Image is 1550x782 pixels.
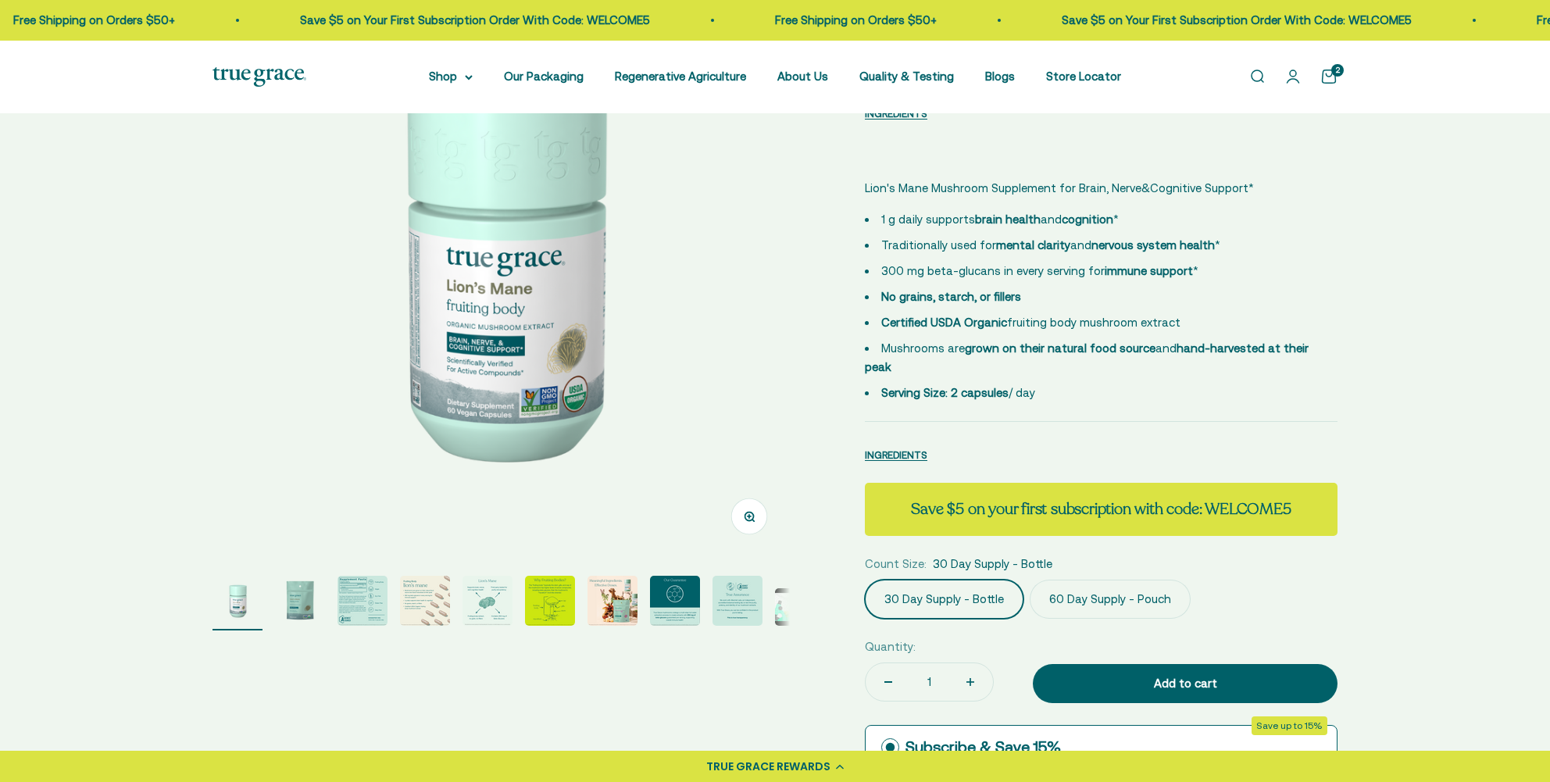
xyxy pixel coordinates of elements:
[337,576,387,626] img: Try Grvae full-spectrum mushroom extracts are crafted with intention. We start with the fruiting ...
[650,576,700,630] button: Go to item 8
[948,663,993,701] button: Increase quantity
[12,13,173,27] a: Free Shipping on Orders $50+
[212,576,262,630] button: Go to item 1
[1141,179,1150,198] span: &
[1331,64,1344,77] cart-count: 2
[587,576,637,630] button: Go to item 7
[881,238,1220,252] span: Traditionally used for and *
[462,576,512,626] img: Support brain, nerve, and cognitive health* Third part tested for purity and potency Fruiting bod...
[650,576,700,626] img: True Grace mushrooms undergo a multi-step hot water extraction process to create extracts with 25...
[881,212,1119,226] span: 1 g daily supports and *
[1033,664,1337,703] button: Add to cart
[525,576,575,630] button: Go to item 6
[965,341,1155,355] strong: grown on their natural food source
[911,498,1291,520] strong: Save $5 on your first subscription with code: WELCOME5
[881,316,1007,329] strong: Certified USDA Organic
[429,67,473,86] summary: Shop
[587,576,637,626] img: Meaningful Ingredients. Effective Doses.
[615,70,746,83] a: Regenerative Agriculture
[865,108,927,120] span: INGREDIENTS
[865,313,1337,332] li: fruiting body mushroom extract
[337,576,387,630] button: Go to item 3
[773,13,935,27] a: Free Shipping on Orders $50+
[975,212,1041,226] strong: brain health
[1060,11,1410,30] p: Save $5 on Your First Subscription Order With Code: WELCOME5
[865,637,916,656] label: Quantity:
[865,341,1309,373] span: Mushrooms are and
[298,11,648,30] p: Save $5 on Your First Subscription Order With Code: WELCOME5
[1091,238,1215,252] strong: nervous system health
[775,588,825,630] button: Go to item 10
[212,576,262,626] img: Lion's Mane Mushroom Supplement for Brain, Nerve&Cognitive Support* 1 g daily supports brain heal...
[504,70,584,83] a: Our Packaging
[1046,70,1121,83] a: Store Locator
[865,449,927,461] span: INGREDIENTS
[1062,212,1113,226] strong: cognition
[777,70,828,83] a: About Us
[400,576,450,630] button: Go to item 4
[1105,264,1193,277] strong: immune support
[865,384,1337,402] li: / day
[1064,674,1306,693] div: Add to cart
[275,576,325,626] img: Lion's Mane Mushroom Supplement for Brain, Nerve&Cognitive Support* - 1 g daily supports brain he...
[400,576,450,626] img: - Mushrooms are grown on their natural food source and hand-harvested at their peak - 250 mg beta...
[1150,179,1248,198] span: Cognitive Support
[462,576,512,630] button: Go to item 5
[881,290,1021,303] strong: No grains, starch, or fillers
[525,576,575,626] img: The "fruiting body" (typically the stem, gills, and cap of the mushroom) has higher levels of act...
[866,663,911,701] button: Decrease quantity
[865,555,927,573] legend: Count Size:
[865,104,927,123] button: INGREDIENTS
[865,445,927,464] button: INGREDIENTS
[996,238,1070,252] strong: mental clarity
[712,576,762,630] button: Go to item 9
[881,386,1009,399] strong: Serving Size: 2 capsules
[985,70,1015,83] a: Blogs
[933,555,1052,573] span: 30 Day Supply - Bottle
[881,264,1198,277] span: 300 mg beta-glucans in every serving for *
[706,759,830,775] div: TRUE GRACE REWARDS
[859,70,954,83] a: Quality & Testing
[275,576,325,630] button: Go to item 2
[712,576,762,626] img: We work with Alkemist Labs, an independent, accredited botanical testing lab, to test the purity,...
[865,181,1141,195] span: Lion's Mane Mushroom Supplement for Brain, Nerve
